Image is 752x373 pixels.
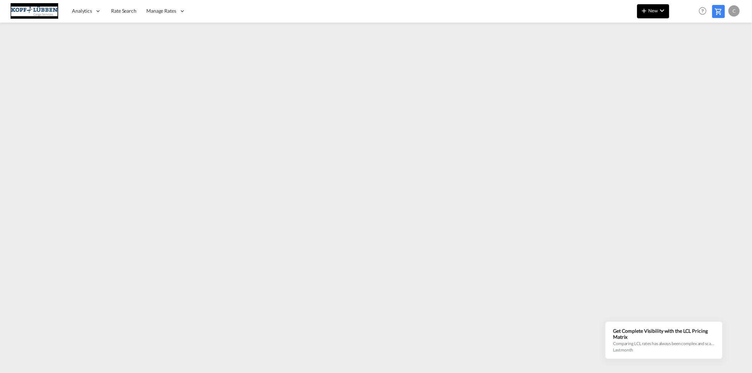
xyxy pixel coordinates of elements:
span: Analytics [72,7,92,14]
img: 25cf3bb0aafc11ee9c4fdbd399af7748.JPG [11,3,58,19]
div: C [728,5,740,17]
button: icon-plus 400-fgNewicon-chevron-down [637,4,669,18]
div: Help [697,5,712,18]
span: Rate Search [111,8,136,14]
span: New [640,8,666,13]
span: Manage Rates [146,7,176,14]
md-icon: icon-plus 400-fg [640,6,648,15]
span: Help [697,5,709,17]
md-icon: icon-chevron-down [658,6,666,15]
